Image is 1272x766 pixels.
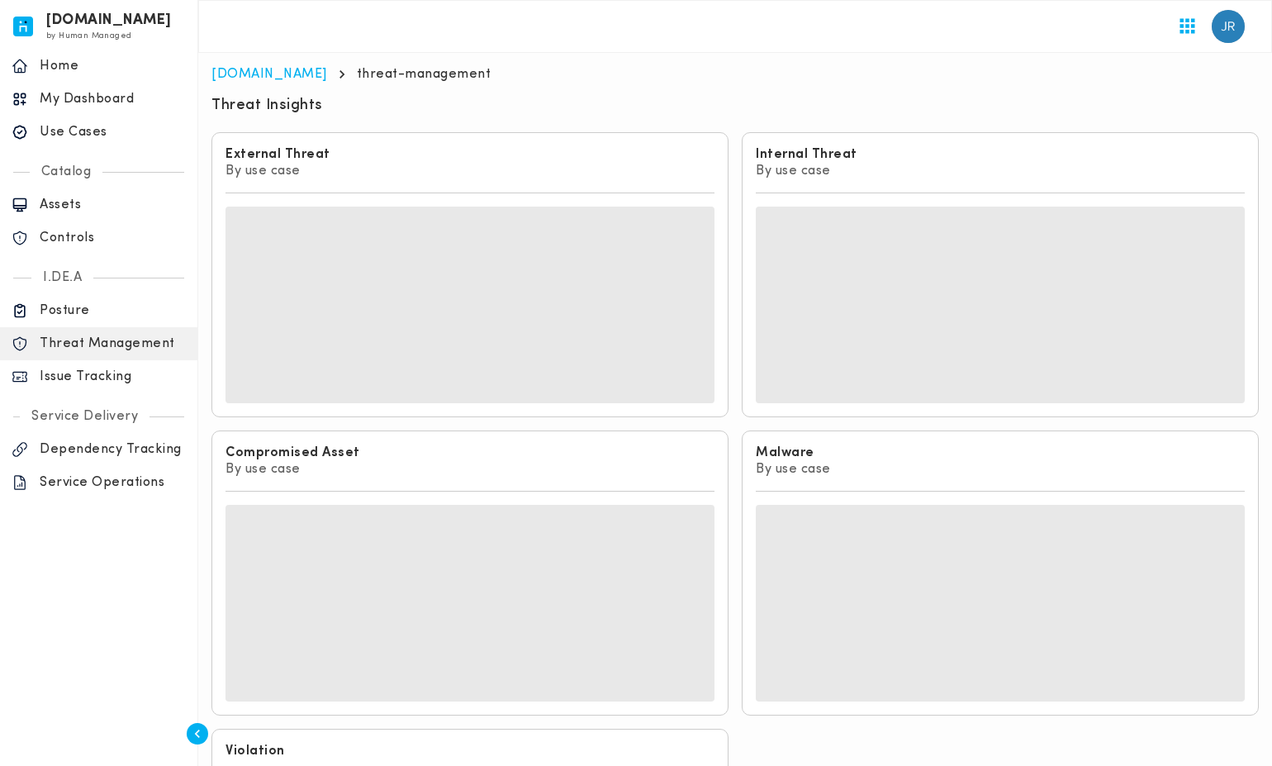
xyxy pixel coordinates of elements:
[13,17,33,36] img: invicta.io
[225,146,714,163] h6: External Threat
[40,441,186,458] p: Dependency Tracking
[225,163,714,179] p: By use case
[756,461,1245,478] p: By use case
[46,31,131,40] span: by Human Managed
[20,408,150,425] p: Service Delivery
[40,124,186,140] p: Use Cases
[756,163,1245,179] p: By use case
[357,66,491,83] p: threat-management
[40,474,186,491] p: Service Operations
[1205,3,1251,50] button: User
[40,335,186,352] p: Threat Management
[225,461,714,478] p: By use case
[46,15,172,26] h6: [DOMAIN_NAME]
[211,66,1259,83] nav: breadcrumb
[40,230,186,246] p: Controls
[40,302,186,319] p: Posture
[40,91,186,107] p: My Dashboard
[211,96,323,116] h6: Threat Insights
[31,269,93,286] p: I.DE.A
[40,369,186,385] p: Issue Tracking
[756,146,1245,163] h6: Internal Threat
[30,164,103,180] p: Catalog
[756,445,1245,461] h6: Malware
[40,197,186,213] p: Assets
[1212,10,1245,43] img: Jean Robert Ducusin
[40,58,186,74] p: Home
[211,68,327,81] a: [DOMAIN_NAME]
[225,743,714,759] h6: Violation
[225,445,714,461] h6: Compromised Asset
